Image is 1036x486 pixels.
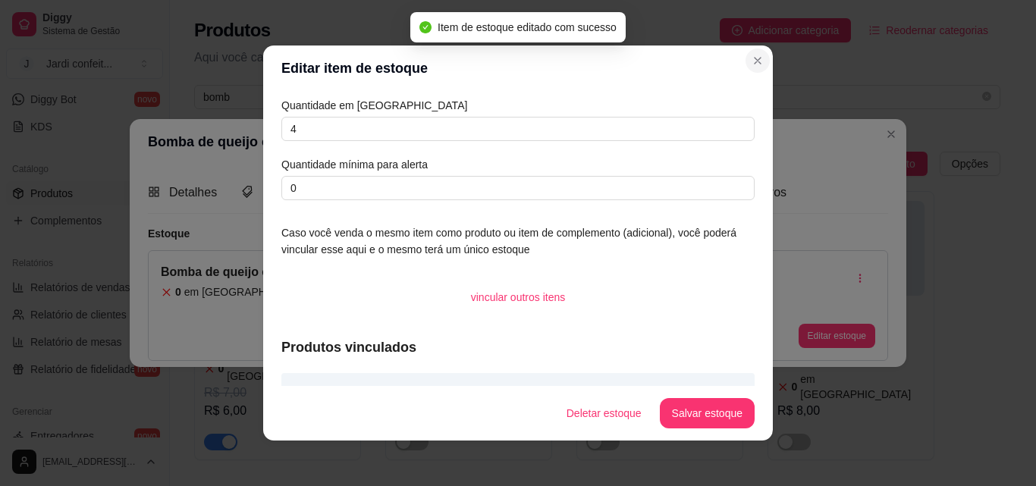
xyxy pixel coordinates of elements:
article: Caso você venda o mesmo item como produto ou item de complemento (adicional), você poderá vincula... [281,224,755,258]
article: Quantidade mínima para alerta [281,156,755,173]
button: Deletar estoque [554,398,654,428]
button: Salvar estoque [660,398,755,428]
header: Editar item de estoque [263,45,773,91]
article: Quantidade em [GEOGRAPHIC_DATA] [281,97,755,114]
span: check-circle [419,21,432,33]
button: Close [746,49,770,73]
button: vincular outros itens [459,282,578,312]
span: Item de estoque editado com sucesso [438,21,617,33]
article: Produtos vinculados [281,337,755,358]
